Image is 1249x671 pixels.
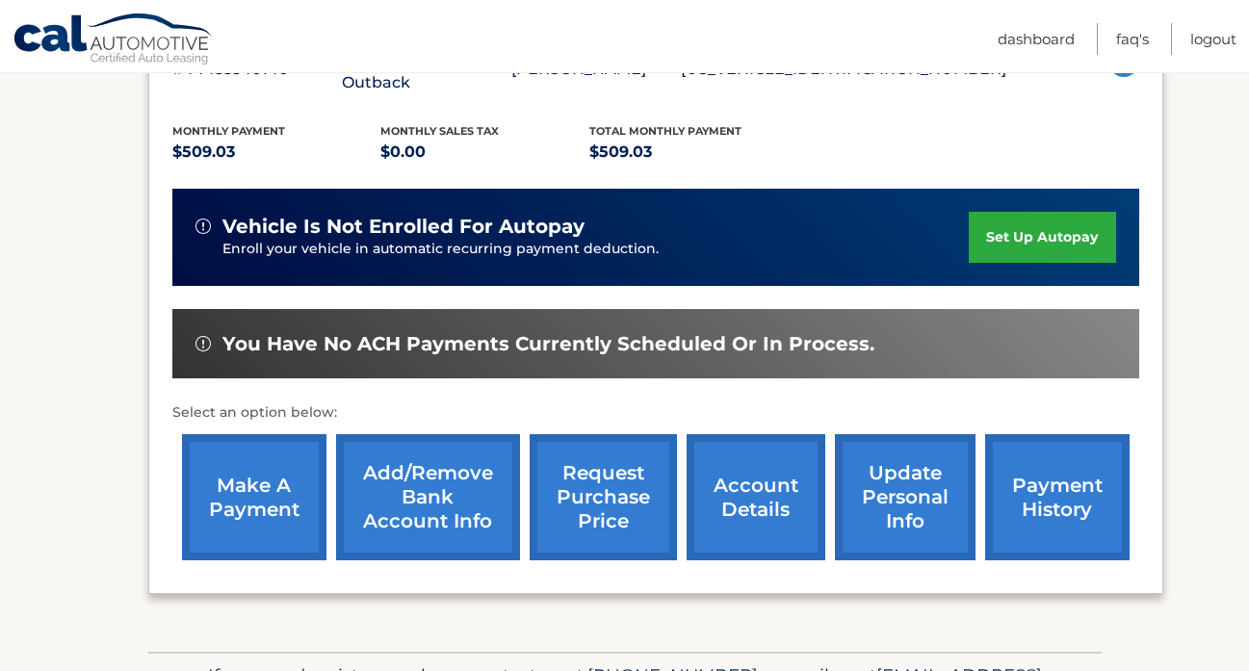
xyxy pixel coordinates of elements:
[380,139,589,166] p: $0.00
[13,13,215,68] a: Cal Automotive
[1116,23,1149,55] a: FAQ's
[998,23,1075,55] a: Dashboard
[687,434,825,560] a: account details
[336,434,520,560] a: Add/Remove bank account info
[172,401,1139,425] p: Select an option below:
[195,219,211,234] img: alert-white.svg
[172,124,285,138] span: Monthly Payment
[530,434,677,560] a: request purchase price
[589,124,742,138] span: Total Monthly Payment
[380,124,499,138] span: Monthly sales Tax
[222,332,874,356] span: You have no ACH payments currently scheduled or in process.
[969,212,1115,263] a: set up autopay
[222,215,585,239] span: vehicle is not enrolled for autopay
[589,139,798,166] p: $509.03
[195,336,211,351] img: alert-white.svg
[222,239,970,260] p: Enroll your vehicle in automatic recurring payment deduction.
[172,139,381,166] p: $509.03
[985,434,1130,560] a: payment history
[1190,23,1236,55] a: Logout
[182,434,326,560] a: make a payment
[835,434,976,560] a: update personal info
